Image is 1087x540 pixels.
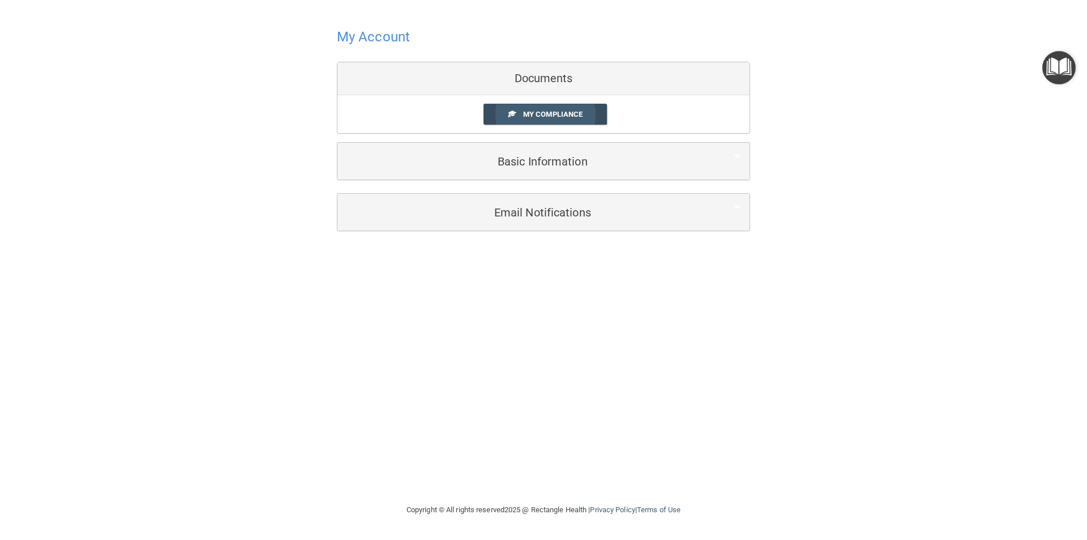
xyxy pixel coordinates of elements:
[590,505,635,514] a: Privacy Policy
[346,199,741,225] a: Email Notifications
[346,155,707,168] h5: Basic Information
[346,148,741,174] a: Basic Information
[337,492,750,528] div: Copyright © All rights reserved 2025 @ Rectangle Health | |
[523,110,583,118] span: My Compliance
[337,62,750,95] div: Documents
[637,505,681,514] a: Terms of Use
[337,29,410,44] h4: My Account
[1042,51,1076,84] button: Open Resource Center
[346,206,707,219] h5: Email Notifications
